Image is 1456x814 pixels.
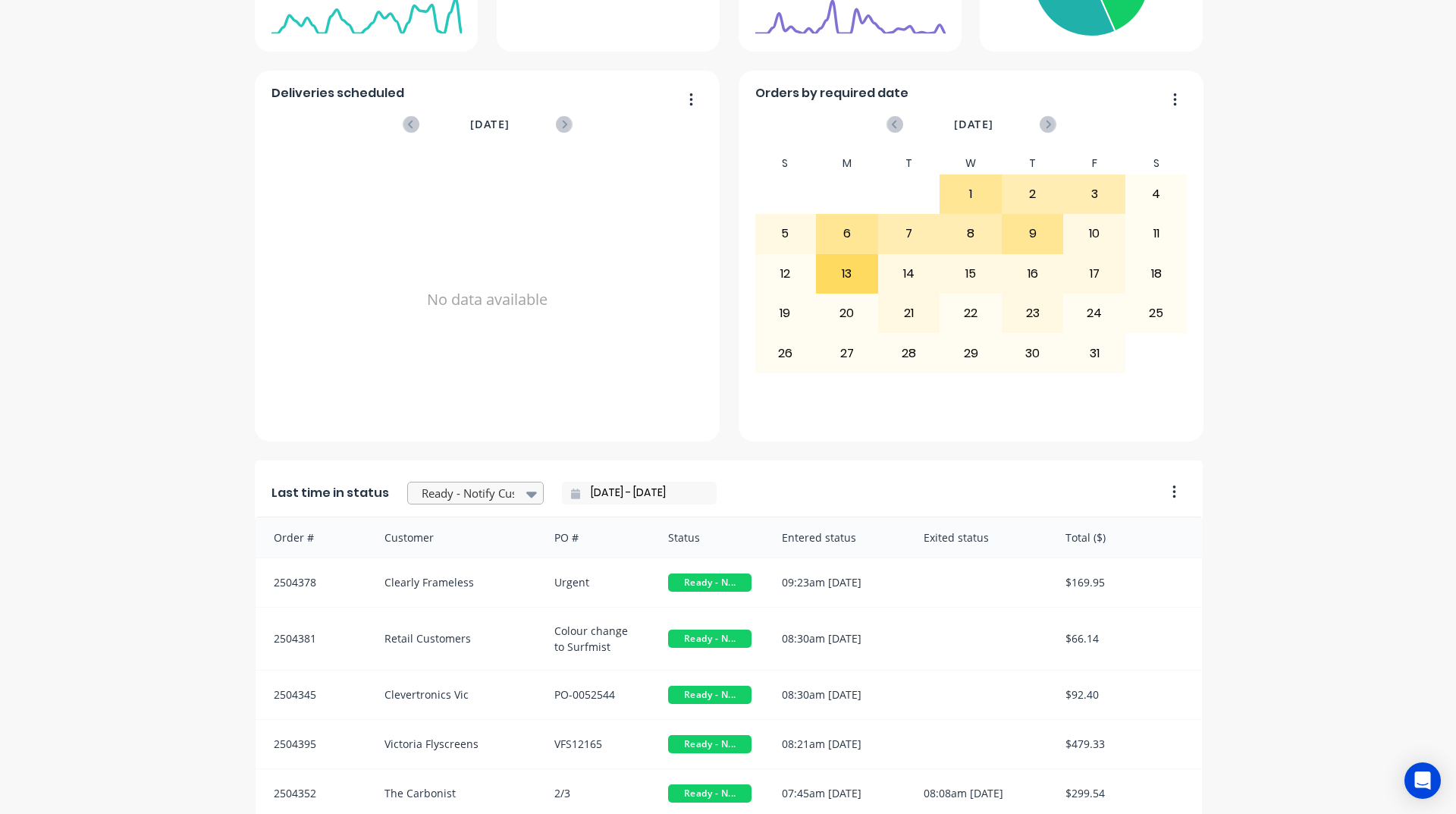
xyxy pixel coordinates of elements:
[1003,255,1063,293] div: 16
[1050,608,1202,670] div: $66.14
[816,152,878,174] div: M
[668,735,752,753] span: Ready - N...
[755,215,816,253] div: 5
[879,255,940,293] div: 14
[1003,294,1063,332] div: 23
[878,152,940,174] div: T
[539,558,653,607] div: Urgent
[1003,175,1063,213] div: 2
[271,484,389,502] span: Last time in status
[767,720,908,768] div: 08:21am [DATE]
[1404,762,1441,799] div: Open Intercom Messenger
[767,517,908,558] div: Entered status
[817,215,877,253] div: 6
[539,517,653,558] div: PO #
[539,720,653,768] div: VFS12165
[1126,294,1187,332] div: 25
[1050,558,1202,607] div: $169.95
[1126,215,1187,253] div: 11
[755,255,816,293] div: 12
[940,294,1001,332] div: 22
[767,608,908,670] div: 08:30am [DATE]
[256,671,369,719] div: 2504345
[256,517,369,558] div: Order #
[817,334,877,372] div: 27
[755,152,817,174] div: S
[954,116,993,133] span: [DATE]
[369,671,540,719] div: Clevertronics Vic
[1064,294,1125,332] div: 24
[1126,255,1187,293] div: 18
[539,608,653,670] div: Colour change to Surfmist
[653,517,767,558] div: Status
[1050,517,1202,558] div: Total ($)
[1125,152,1188,174] div: S
[580,482,711,504] input: Filter by date
[256,608,369,670] div: 2504381
[755,334,816,372] div: 26
[1003,334,1063,372] div: 30
[940,215,1001,253] div: 8
[1002,152,1064,174] div: T
[879,215,940,253] div: 7
[908,517,1050,558] div: Exited status
[879,334,940,372] div: 28
[1064,334,1125,372] div: 31
[369,608,540,670] div: Retail Customers
[256,558,369,607] div: 2504378
[1064,175,1125,213] div: 3
[470,116,510,133] span: [DATE]
[755,294,816,332] div: 19
[1050,720,1202,768] div: $479.33
[539,671,653,719] div: PO-0052544
[940,175,1001,213] div: 1
[817,294,877,332] div: 20
[817,255,877,293] div: 13
[668,784,752,803] span: Ready - N...
[256,720,369,768] div: 2504395
[369,517,540,558] div: Customer
[767,558,908,607] div: 09:23am [DATE]
[1126,175,1187,213] div: 4
[940,255,1001,293] div: 15
[1063,152,1125,174] div: F
[1064,255,1125,293] div: 17
[1003,215,1063,253] div: 9
[940,152,1002,174] div: W
[1064,215,1125,253] div: 10
[668,630,752,648] span: Ready - N...
[271,152,704,447] div: No data available
[940,334,1001,372] div: 29
[767,671,908,719] div: 08:30am [DATE]
[1050,671,1202,719] div: $92.40
[879,294,940,332] div: 21
[668,686,752,704] span: Ready - N...
[668,574,752,592] span: Ready - N...
[369,558,540,607] div: Clearly Frameless
[271,84,404,102] span: Deliveries scheduled
[369,720,540,768] div: Victoria Flyscreens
